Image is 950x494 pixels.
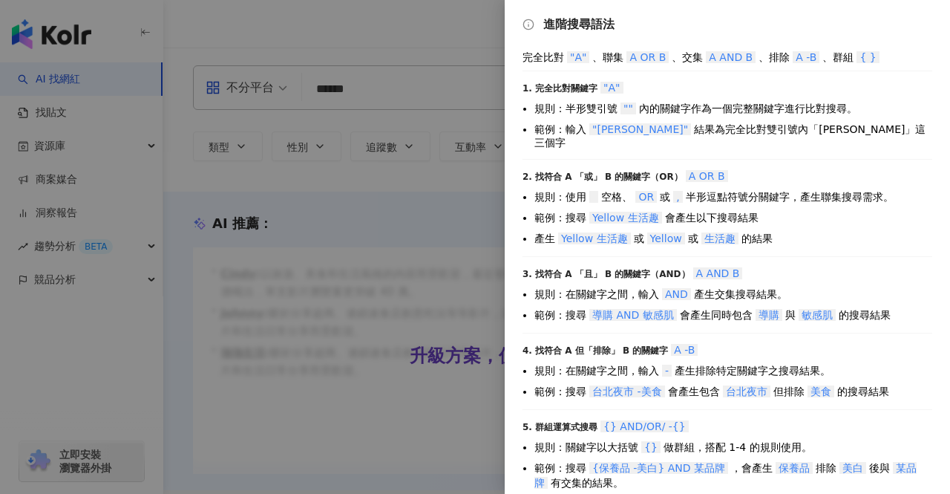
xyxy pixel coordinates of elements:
span: A OR B [626,51,669,63]
span: "A" [600,82,623,94]
span: 導購 AND 敏感肌 [589,309,677,321]
div: 5. 群組運算式搜尋 [522,419,932,434]
li: 規則：半形雙引號 內的關鍵字作為一個完整關鍵字進行比對搜尋。 [534,101,932,116]
li: 範例：搜尋 會產生以下搜尋結果 [534,210,932,225]
div: 4. 找符合 A 但「排除」 B 的關鍵字 [522,342,932,357]
div: 完全比對 、聯集 、交集 、排除 、群組 [522,50,932,65]
span: , [673,191,682,203]
span: 美食 [807,386,834,397]
li: 規則：使用 空格、 或 半形逗點符號分關鍵字，產生聯集搜尋需求。 [534,189,932,204]
div: 1. 完全比對關鍵字 [522,80,932,95]
span: "A" [567,51,589,63]
span: OR [635,191,657,203]
span: Yellow 生活趣 [558,233,631,244]
span: {} [641,441,661,453]
span: Yellow 生活趣 [589,212,662,224]
span: 生活趣 [701,233,738,244]
li: 範例：搜尋 會產生同時包含 與 的搜尋結果 [534,308,932,322]
span: {保養品 -美白} AND 某品牌 [589,462,728,474]
span: A AND B [693,267,743,279]
span: A -B [793,51,819,63]
li: 規則：在關鍵字之間，輸入 產生排除特定關鍵字之搜尋結果。 [534,363,932,378]
span: {} AND/OR/ -{} [600,420,689,432]
span: Yellow [647,233,685,244]
li: 產生 或 或 的結果 [534,231,932,246]
span: "" [620,103,636,114]
span: A AND B [706,51,756,63]
span: 台北夜市 -美食 [589,386,665,397]
span: 台北夜市 [723,386,770,397]
div: 進階搜尋語法 [522,18,932,31]
span: { } [856,51,879,63]
div: 2. 找符合 A 「或」 B 的關鍵字（OR） [522,169,932,183]
span: A OR B [686,170,728,182]
span: "[PERSON_NAME]" [589,123,691,135]
li: 範例：搜尋 ，會產生 排除 後與 有交集的結果。 [534,461,932,490]
li: 範例：輸入 結果為完全比對雙引號內「[PERSON_NAME]」這三個字 [534,122,932,149]
li: 範例：搜尋 會產生包含 但排除 的搜尋結果 [534,384,932,399]
span: - [662,365,672,377]
span: 敏感肌 [799,309,836,321]
span: AND [662,288,691,300]
div: 3. 找符合 A 「且」 B 的關鍵字（AND） [522,266,932,281]
span: 導購 [756,309,782,321]
li: 規則：關鍵字以大括號 做群組，搭配 1-4 的規則使用。 [534,440,932,455]
span: 美白 [839,462,866,474]
span: A -B [671,344,698,356]
li: 規則：在關鍵字之間，輸入 產生交集搜尋結果。 [534,287,932,302]
span: 保養品 [776,462,813,474]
